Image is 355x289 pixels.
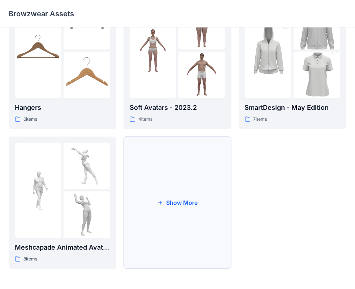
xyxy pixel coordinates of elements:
[23,116,37,123] p: 6 items
[9,9,74,19] p: Browzwear Assets
[23,255,37,263] p: 8 items
[64,191,110,238] img: folder 3
[64,52,110,98] img: folder 3
[254,116,267,123] p: 7 items
[64,143,110,189] img: folder 2
[245,16,291,86] img: folder 1
[124,137,231,269] button: Show More
[15,27,61,74] img: folder 1
[130,103,225,113] p: Soft Avatars - 2023.2
[130,27,176,74] img: folder 1
[138,116,152,123] p: 4 items
[15,103,110,113] p: Hangers
[15,242,110,253] p: Meshcapade Animated Avatars
[294,40,340,110] img: folder 3
[178,52,225,98] img: folder 3
[9,137,116,269] a: folder 1folder 2folder 3Meshcapade Animated Avatars8items
[15,167,61,213] img: folder 1
[245,103,340,113] p: SmartDesign - May Edition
